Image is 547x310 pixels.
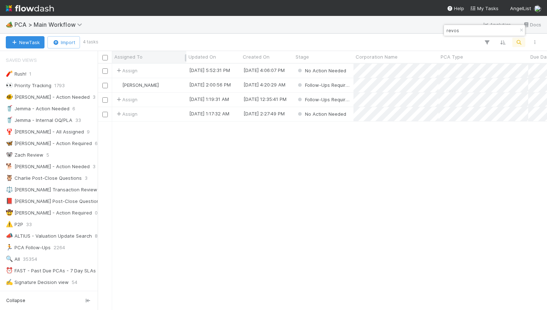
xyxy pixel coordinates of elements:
[445,26,517,35] input: Search...
[102,97,108,103] input: Toggle Row Selected
[6,71,13,77] span: 🧨
[6,162,90,171] div: [PERSON_NAME] - Action Needed
[6,140,13,146] span: 🦋
[75,116,81,125] span: 33
[6,94,13,100] span: 🐠
[6,82,13,88] span: 👀
[6,163,13,169] span: 🐕
[115,82,121,88] img: avatar_cd4e5e5e-3003-49e5-bc76-fd776f359de9.png
[102,55,108,60] input: Toggle All Rows Selected
[6,220,23,229] div: P2P
[6,278,69,287] div: Signature Decision view
[296,53,309,60] span: Stage
[6,232,92,241] div: ALTIUS - Valuation Update Search
[6,175,13,181] span: 🦉
[102,68,108,74] input: Toggle Row Selected
[6,21,13,27] span: 🏕️
[6,289,21,303] span: Stage
[305,97,351,102] span: Follow-Ups Required
[95,208,98,217] span: 0
[534,5,541,12] img: avatar_d2b43477-63dc-4e62-be5b-6fdd450c05a1.png
[6,209,13,216] span: 🤠
[95,139,98,148] span: 6
[305,111,346,117] span: No Action Needed
[6,150,43,160] div: Zach Review
[115,67,137,74] span: Assign
[6,104,69,113] div: Jemma - Action Needed
[6,81,51,90] div: Priority Tracking
[189,95,229,103] div: [DATE] 1:19:31 AM
[6,93,90,102] div: [PERSON_NAME] - Action Needed
[6,174,82,183] div: Charlie Post-Close Questions
[54,243,65,252] span: 2264
[470,5,499,11] span: My Tasks
[115,110,137,118] span: Assign
[243,95,287,103] div: [DATE] 12:35:41 PM
[26,220,32,229] span: 33
[510,5,531,11] span: AngelList
[243,67,285,74] div: [DATE] 4:06:07 PM
[47,36,80,48] button: Import
[6,266,96,275] div: FAST - Past Due PCAs - 7 Day SLAs
[6,116,72,125] div: Jemma - Internal OQ/PLA
[87,127,90,136] span: 9
[72,104,75,113] span: 6
[6,2,54,14] img: logo-inverted-e16ddd16eac7371096b0.svg
[188,53,216,60] span: Updated On
[54,81,65,90] span: 1793
[122,82,159,88] span: [PERSON_NAME]
[95,232,101,241] span: 88
[243,53,270,60] span: Created On
[114,53,143,60] span: Assigned To
[115,96,137,103] span: Assign
[523,20,541,29] a: Docs
[6,152,13,158] span: 🐨
[83,39,98,45] small: 4 tasks
[72,278,77,287] span: 54
[441,53,463,60] span: PCA Type
[23,255,37,264] span: 35354
[14,21,86,28] span: PCA > Main Workflow
[6,128,13,135] span: 🦞
[243,110,285,117] div: [DATE] 2:27:49 PM
[6,198,13,204] span: 📕
[305,68,346,73] span: No Action Needed
[46,150,49,160] span: 5
[189,110,229,117] div: [DATE] 1:17:32 AM
[6,255,20,264] div: All
[243,81,285,88] div: [DATE] 4:20:29 AM
[6,244,13,250] span: 🏃
[6,256,13,262] span: 🔍
[189,81,231,88] div: [DATE] 2:00:56 PM
[6,69,26,78] div: Rush!
[447,5,464,12] div: Help
[6,208,92,217] div: [PERSON_NAME] - Action Required
[6,297,25,304] span: Collapse
[483,20,511,29] a: Analytics
[102,112,108,117] input: Toggle Row Selected
[6,117,13,123] span: 🥤
[102,83,108,88] input: Toggle Row Selected
[6,53,37,67] span: Saved Views
[6,267,13,273] span: ⏰
[6,127,84,136] div: [PERSON_NAME] - All Assigned
[93,162,96,171] span: 3
[6,233,13,239] span: 📣
[356,53,398,60] span: Corporation Name
[6,185,112,194] div: [PERSON_NAME] Transaction Review Tasks
[6,279,13,285] span: ✍️
[6,221,13,227] span: ⚠️
[85,174,88,183] span: 3
[29,69,31,78] span: 1
[6,36,44,48] button: NewTask
[93,93,96,102] span: 3
[305,82,351,88] span: Follow-Ups Required
[189,67,230,74] div: [DATE] 5:52:31 PM
[6,243,51,252] div: PCA Follow-Ups
[6,186,13,192] span: ⚖️
[6,197,102,206] div: [PERSON_NAME] Post-Close Questions
[6,105,13,111] span: 🥤
[6,139,92,148] div: [PERSON_NAME] - Action Required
